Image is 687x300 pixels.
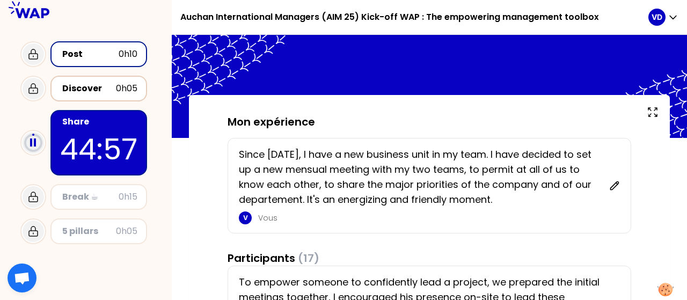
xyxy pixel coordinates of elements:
[116,82,137,95] div: 0h05
[652,12,662,23] p: VD
[243,214,248,222] p: V
[116,225,137,238] div: 0h05
[239,147,603,207] p: Since [DATE], I have a new business unit in my team. I have decided to set up a new mensual meeti...
[62,82,116,95] div: Discover
[8,264,36,292] div: Ouvrir le chat
[119,48,137,61] div: 0h10
[62,225,116,238] div: 5 pillars
[258,213,603,223] p: Vous
[119,191,137,203] div: 0h15
[62,115,137,128] div: Share
[298,251,319,266] span: (17)
[60,128,137,170] p: 44:57
[228,114,631,129] h3: Mon expérience
[62,48,119,61] div: Post
[228,251,319,266] h3: Participants
[648,9,678,26] button: VD
[62,191,119,203] div: Break ☕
